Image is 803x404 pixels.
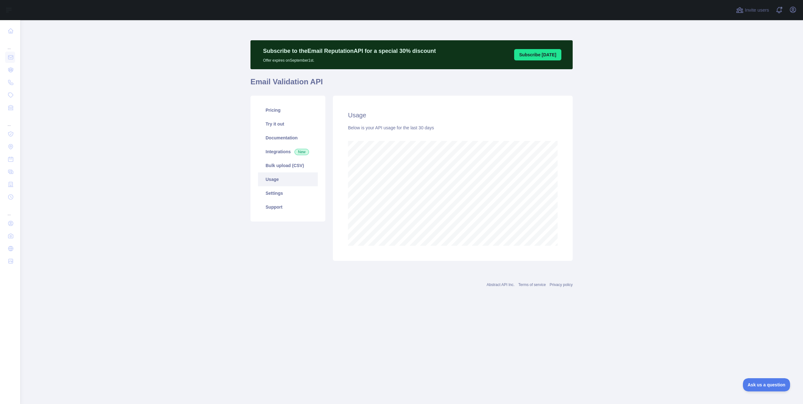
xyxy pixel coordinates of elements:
span: Invite users [745,7,769,14]
a: Privacy policy [550,283,573,287]
button: Subscribe [DATE] [514,49,561,60]
a: Integrations New [258,145,318,159]
iframe: Toggle Customer Support [743,378,790,391]
div: Below is your API usage for the last 30 days [348,125,558,131]
span: New [295,149,309,155]
a: Try it out [258,117,318,131]
p: Subscribe to the Email Reputation API for a special 30 % discount [263,47,436,55]
h2: Usage [348,111,558,120]
a: Settings [258,186,318,200]
h1: Email Validation API [250,77,573,92]
div: ... [5,204,15,216]
a: Support [258,200,318,214]
a: Terms of service [518,283,546,287]
a: Usage [258,172,318,186]
p: Offer expires on September 1st. [263,55,436,63]
button: Invite users [735,5,770,15]
a: Pricing [258,103,318,117]
div: ... [5,38,15,50]
div: ... [5,115,15,127]
a: Bulk upload (CSV) [258,159,318,172]
a: Abstract API Inc. [487,283,515,287]
a: Documentation [258,131,318,145]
